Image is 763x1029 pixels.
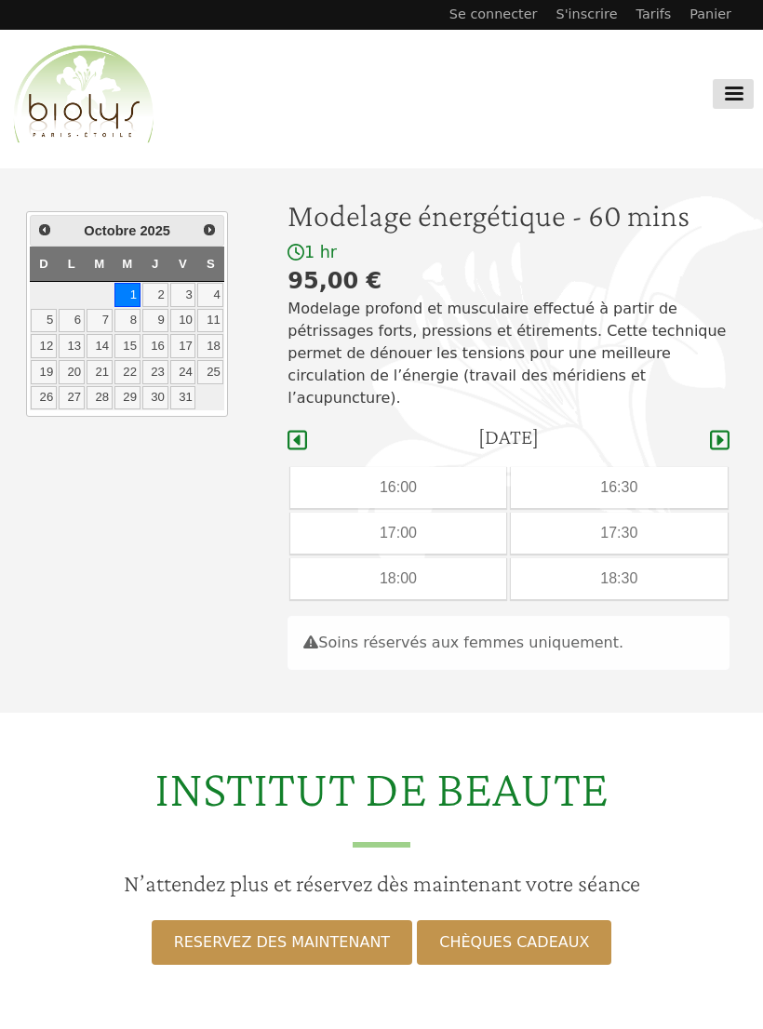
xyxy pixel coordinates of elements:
a: 14 [87,334,113,358]
a: 25 [197,360,223,384]
h3: N’attendez plus et réservez dès maintenant votre séance [11,870,752,899]
a: 6 [59,309,85,333]
div: 16:30 [511,467,728,508]
a: Suivant [197,218,221,242]
span: Suivant [202,222,217,237]
a: 31 [170,386,196,410]
a: 23 [142,360,168,384]
a: 10 [170,309,196,333]
a: 5 [31,309,57,333]
p: Modelage profond et musculaire effectué à partir de pétrissages forts, pressions et étirements. C... [288,298,730,409]
a: 12 [31,334,57,358]
a: 2 [142,283,168,307]
span: Mardi [94,257,104,271]
div: Soins réservés aux femmes uniquement. [288,616,730,670]
a: 4 [197,283,223,307]
a: 16 [142,334,168,358]
div: 1 hr [288,242,730,263]
span: Jeudi [152,257,158,271]
a: Précédent [33,218,57,242]
div: 95,00 € [288,264,730,298]
a: 1 [114,283,141,307]
a: 15 [114,334,141,358]
div: 17:00 [290,513,507,554]
a: 13 [59,334,85,358]
a: 29 [114,386,141,410]
div: 18:30 [511,558,728,599]
a: 9 [142,309,168,333]
a: 17 [170,334,196,358]
a: 21 [87,360,113,384]
a: 28 [87,386,113,410]
div: 18:00 [290,558,507,599]
h1: Modelage énergétique - 60 mins [288,196,730,234]
a: 3 [170,283,196,307]
div: 16:00 [290,467,507,508]
span: Octobre [84,223,136,238]
img: Accueil [9,42,158,148]
a: 26 [31,386,57,410]
a: 22 [114,360,141,384]
div: 17:30 [511,513,728,554]
a: CHÈQUES CADEAUX [417,920,611,965]
span: Samedi [207,257,215,271]
h4: [DATE] [478,424,539,449]
a: 18 [197,334,223,358]
a: 8 [114,309,141,333]
span: Lundi [68,257,75,271]
a: 27 [59,386,85,410]
span: Précédent [37,222,52,237]
span: Dimanche [39,257,48,271]
a: RESERVEZ DES MAINTENANT [152,920,412,965]
a: 30 [142,386,168,410]
h2: INSTITUT DE BEAUTE [11,757,752,848]
span: Vendredi [179,257,187,271]
a: 24 [170,360,196,384]
span: Mercredi [122,257,132,271]
a: 19 [31,360,57,384]
a: 11 [197,309,223,333]
span: 2025 [140,223,170,238]
a: 7 [87,309,113,333]
a: 20 [59,360,85,384]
